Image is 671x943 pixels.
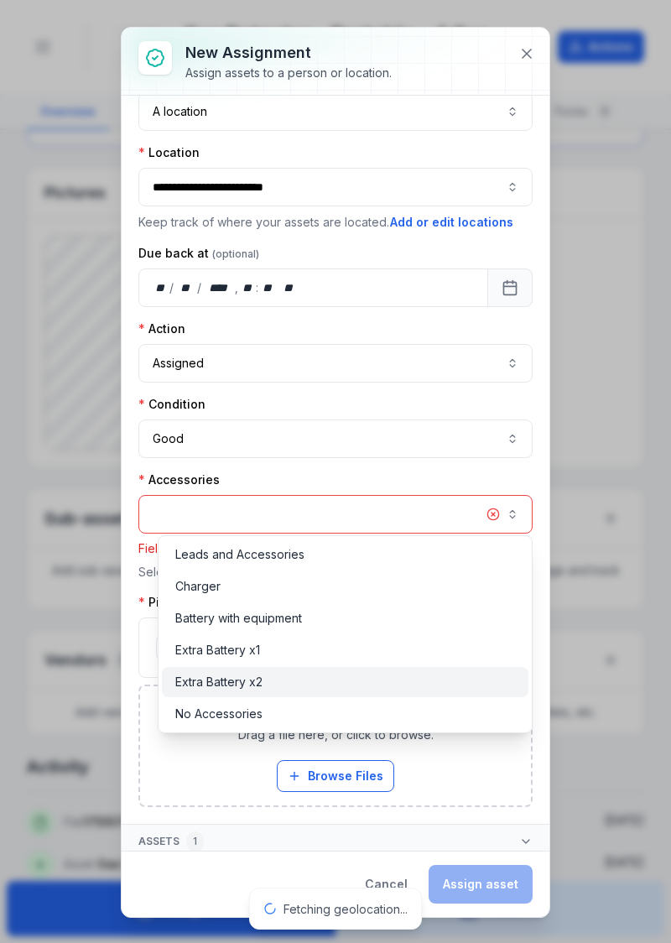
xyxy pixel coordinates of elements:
span: Charger [175,578,221,595]
span: Extra Battery x1 [175,642,260,659]
span: No Accessories [175,706,263,722]
span: Fetching geolocation... [283,902,408,916]
span: Leads and Accessories [175,546,304,563]
span: Extra Battery x2 [175,674,263,690]
span: Battery with equipment [175,610,302,627]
